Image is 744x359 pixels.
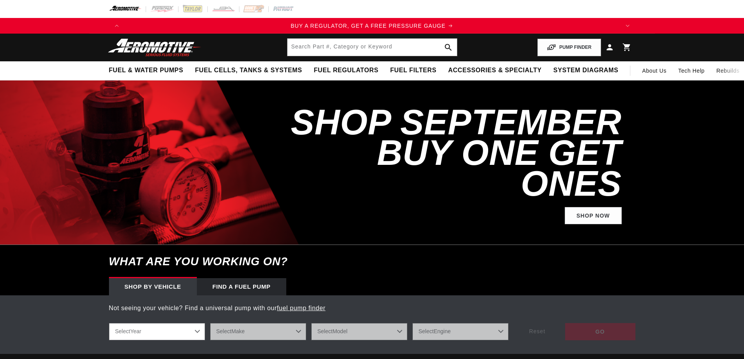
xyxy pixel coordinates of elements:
h2: SHOP SEPTEMBER BUY ONE GET ONES [288,107,622,199]
a: About Us [636,61,672,80]
summary: Fuel Cells, Tanks & Systems [189,61,308,80]
span: Fuel Regulators [314,66,378,75]
div: Find a Fuel Pump [197,278,286,295]
a: fuel pump finder [277,305,325,311]
select: Engine [412,323,508,340]
span: Fuel Filters [390,66,437,75]
div: 1 of 4 [125,21,620,30]
span: Fuel Cells, Tanks & Systems [195,66,302,75]
img: Aeromotive [106,38,203,57]
span: System Diagrams [553,66,618,75]
select: Year [109,323,205,340]
a: Shop Now [565,207,622,225]
button: Translation missing: en.sections.announcements.next_announcement [620,18,635,34]
a: BUY A REGULATOR, GET A FREE PRESSURE GAUGE [125,21,620,30]
span: Accessories & Specialty [448,66,542,75]
summary: System Diagrams [548,61,624,80]
summary: Tech Help [673,61,711,80]
summary: Fuel Filters [384,61,442,80]
input: Search by Part Number, Category or Keyword [287,39,457,56]
span: Rebuilds [716,66,739,75]
span: Fuel & Water Pumps [109,66,184,75]
div: Shop by vehicle [109,278,197,295]
select: Model [311,323,407,340]
h6: What are you working on? [89,245,655,278]
button: PUMP FINDER [537,39,601,56]
span: About Us [642,68,666,74]
button: search button [440,39,457,56]
span: BUY A REGULATOR, GET A FREE PRESSURE GAUGE [291,23,446,29]
span: Tech Help [678,66,705,75]
summary: Accessories & Specialty [442,61,548,80]
summary: Fuel & Water Pumps [103,61,189,80]
button: Translation missing: en.sections.announcements.previous_announcement [109,18,125,34]
div: Announcement [125,21,620,30]
select: Make [210,323,306,340]
slideshow-component: Translation missing: en.sections.announcements.announcement_bar [89,18,655,34]
summary: Fuel Regulators [308,61,384,80]
p: Not seeing your vehicle? Find a universal pump with our [109,303,635,313]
